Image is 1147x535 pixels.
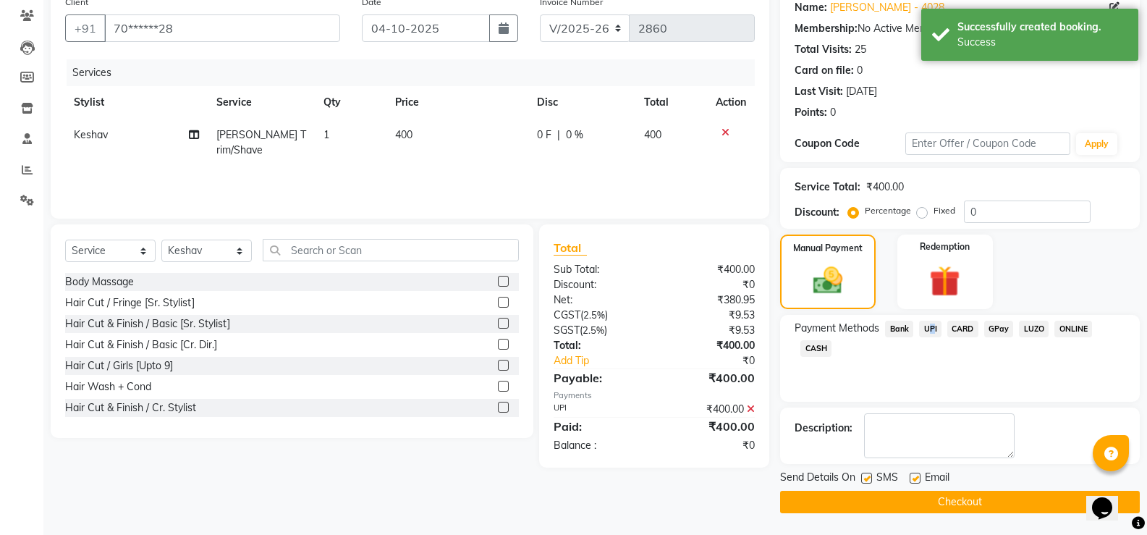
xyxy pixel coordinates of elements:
span: Send Details On [780,470,855,488]
span: SGST [554,324,580,337]
span: CASH [800,340,831,357]
span: GPay [984,321,1014,337]
span: 400 [395,128,412,141]
div: Card on file: [795,63,854,78]
div: Services [67,59,766,86]
span: CARD [947,321,978,337]
div: [DATE] [846,84,877,99]
div: ₹9.53 [654,308,766,323]
span: 1 [323,128,329,141]
div: ₹400.00 [654,418,766,435]
span: 2.5% [583,309,605,321]
button: Checkout [780,491,1140,513]
div: Sub Total: [543,262,654,277]
span: 0 F [537,127,551,143]
div: Hair Cut / Fringe [Sr. Stylist] [65,295,195,311]
label: Percentage [865,204,911,217]
div: ₹400.00 [654,262,766,277]
th: Stylist [65,86,208,119]
div: Total: [543,338,654,353]
span: Keshav [74,128,108,141]
div: Net: [543,292,654,308]
div: ₹380.95 [654,292,766,308]
span: 0 % [566,127,583,143]
div: ₹0 [654,438,766,453]
span: ONLINE [1054,321,1092,337]
div: ₹400.00 [866,180,904,195]
span: 400 [644,128,661,141]
th: Service [208,86,315,119]
img: _gift.svg [920,262,970,300]
div: Total Visits: [795,42,852,57]
div: Body Massage [65,274,134,290]
span: LUZO [1019,321,1049,337]
img: _cash.svg [804,264,852,298]
span: UPI [919,321,941,337]
span: CGST [554,308,580,321]
div: UPI [543,402,654,417]
div: ₹0 [654,277,766,292]
div: Payable: [543,369,654,387]
div: Hair Wash + Cond [65,379,151,395]
span: 2.5% [583,324,604,336]
div: ₹0 [673,353,766,368]
div: ₹9.53 [654,323,766,338]
div: 25 [855,42,866,57]
span: SMS [876,470,898,488]
label: Fixed [934,204,955,217]
span: Bank [885,321,913,337]
div: ( ) [543,323,654,338]
input: Enter Offer / Coupon Code [905,132,1070,155]
th: Total [635,86,707,119]
div: Balance : [543,438,654,453]
div: 0 [830,105,836,120]
div: Hair Cut & Finish / Cr. Stylist [65,400,196,416]
div: Discount: [543,277,654,292]
div: Hair Cut & Finish / Basic [Sr. Stylist] [65,316,230,332]
th: Qty [315,86,386,119]
input: Search or Scan [263,239,519,261]
div: Paid: [543,418,654,435]
button: Apply [1076,133,1117,155]
div: No Active Membership [795,21,1125,36]
input: Search by Name/Mobile/Email/Code [104,14,340,42]
div: ₹400.00 [654,369,766,387]
span: [PERSON_NAME] Trim/Shave [216,128,306,156]
span: Email [925,470,949,488]
div: ( ) [543,308,654,323]
th: Action [707,86,755,119]
div: Service Total: [795,180,860,195]
label: Manual Payment [793,242,863,255]
th: Price [386,86,529,119]
div: Hair Cut & Finish / Basic [Cr. Dir.] [65,337,217,353]
div: Discount: [795,205,839,220]
div: ₹400.00 [654,402,766,417]
span: Total [554,240,587,256]
div: Last Visit: [795,84,843,99]
div: Description: [795,421,852,436]
span: Payment Methods [795,321,879,336]
div: ₹400.00 [654,338,766,353]
button: +91 [65,14,106,42]
div: Points: [795,105,827,120]
span: | [557,127,560,143]
div: 0 [857,63,863,78]
div: Payments [554,389,755,402]
th: Disc [528,86,635,119]
div: Hair Cut / Girls [Upto 9] [65,358,173,374]
label: Redemption [920,240,970,253]
div: Success [957,35,1127,50]
a: Add Tip [543,353,673,368]
div: Membership: [795,21,858,36]
div: Coupon Code [795,136,905,151]
div: Successfully created booking. [957,20,1127,35]
iframe: chat widget [1086,477,1133,521]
